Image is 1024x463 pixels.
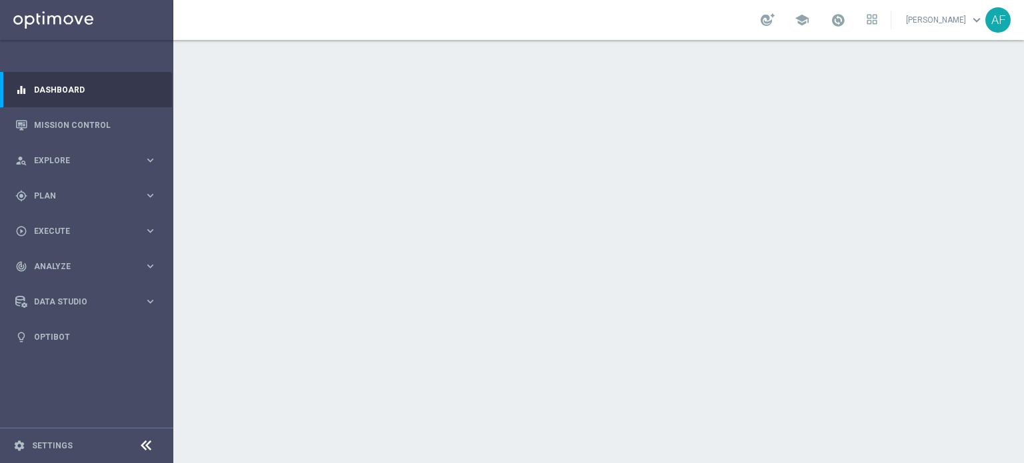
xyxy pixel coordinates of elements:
i: keyboard_arrow_right [144,295,157,308]
a: [PERSON_NAME]keyboard_arrow_down [905,10,985,30]
button: Mission Control [15,120,157,131]
div: Data Studio [15,296,144,308]
span: Explore [34,157,144,165]
div: AF [985,7,1011,33]
a: Mission Control [34,107,157,143]
i: settings [13,440,25,452]
button: track_changes Analyze keyboard_arrow_right [15,261,157,272]
i: keyboard_arrow_right [144,225,157,237]
i: keyboard_arrow_right [144,260,157,272]
i: person_search [15,155,27,167]
span: Plan [34,192,144,200]
a: Optibot [34,319,157,354]
span: Data Studio [34,298,144,306]
span: school [795,13,809,27]
i: lightbulb [15,331,27,343]
div: Execute [15,225,144,237]
div: Explore [15,155,144,167]
div: Optibot [15,319,157,354]
span: Execute [34,227,144,235]
div: Mission Control [15,107,157,143]
span: keyboard_arrow_down [969,13,984,27]
button: equalizer Dashboard [15,85,157,95]
i: play_circle_outline [15,225,27,237]
i: gps_fixed [15,190,27,202]
div: Dashboard [15,72,157,107]
button: gps_fixed Plan keyboard_arrow_right [15,191,157,201]
div: Plan [15,190,144,202]
div: Analyze [15,260,144,272]
span: Analyze [34,262,144,270]
button: lightbulb Optibot [15,332,157,342]
i: equalizer [15,84,27,96]
i: keyboard_arrow_right [144,189,157,202]
a: Dashboard [34,72,157,107]
i: track_changes [15,260,27,272]
button: Data Studio keyboard_arrow_right [15,296,157,307]
i: keyboard_arrow_right [144,154,157,167]
button: person_search Explore keyboard_arrow_right [15,155,157,166]
a: Settings [32,442,73,450]
button: play_circle_outline Execute keyboard_arrow_right [15,226,157,236]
